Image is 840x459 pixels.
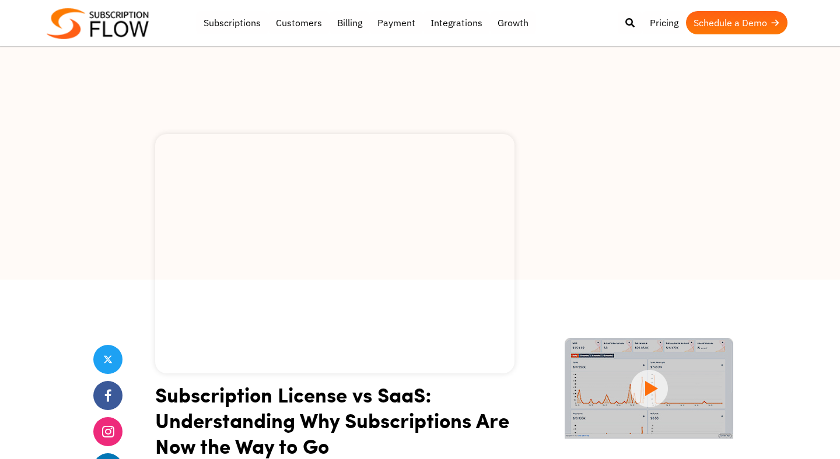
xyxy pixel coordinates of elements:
a: Schedule a Demo [686,11,787,34]
a: Integrations [423,11,490,34]
a: Customers [268,11,330,34]
a: Growth [490,11,536,34]
a: Billing [330,11,370,34]
a: Subscriptions [196,11,268,34]
a: Pricing [642,11,686,34]
img: intro video [565,338,733,439]
img: Subscriptionflow [47,8,149,39]
img: Subscription license vs SaaS [155,134,514,373]
a: Payment [370,11,423,34]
